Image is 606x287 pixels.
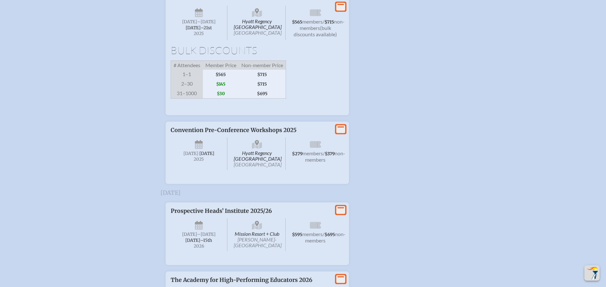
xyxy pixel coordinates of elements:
[239,89,286,99] span: $695
[305,231,346,243] span: non-members
[323,18,324,24] span: /
[160,190,446,196] h3: [DATE]
[305,150,345,163] span: non-members
[171,207,272,214] span: Prospective Heads’ Institute 2025/26
[234,161,282,167] span: [GEOGRAPHIC_DATA]
[302,18,323,24] span: members
[185,238,212,243] span: [DATE]–⁠15th
[229,6,286,40] span: Hyatt Regency [GEOGRAPHIC_DATA]
[171,89,203,99] span: 31–1000
[203,61,239,70] span: Member Price
[323,231,324,237] span: /
[182,232,197,237] span: [DATE]
[171,61,203,70] span: # Attendees
[584,265,600,281] button: Scroll Top
[294,25,337,37] span: (bulk discounts available)
[229,218,286,251] span: Mission Resort + Club
[586,267,598,279] img: To the top
[203,70,239,79] span: $565
[197,232,216,237] span: –[DATE]
[324,19,334,25] span: $715
[171,276,312,283] span: The Academy for High-Performing Educators 2026
[302,231,323,237] span: members
[203,79,239,89] span: $145
[292,19,302,25] span: $565
[186,25,212,31] span: [DATE]–⁠21st
[239,61,286,70] span: Non-member Price
[197,19,216,24] span: –[DATE]
[323,150,325,156] span: /
[171,45,344,55] h1: Bulk Discounts
[324,232,335,237] span: $695
[182,19,197,24] span: [DATE]
[239,79,286,89] span: $715
[234,236,282,248] span: [PERSON_NAME]-[GEOGRAPHIC_DATA]
[229,137,286,170] span: Hyatt Regency [GEOGRAPHIC_DATA]
[171,79,203,89] span: 2–30
[203,89,239,99] span: $30
[176,157,222,162] span: 2025
[303,150,323,156] span: members
[300,18,345,31] span: non-members
[325,151,335,157] span: $379
[199,151,214,156] span: [DATE]
[234,30,282,36] span: [GEOGRAPHIC_DATA]
[292,151,303,157] span: $279
[176,244,222,248] span: 2026
[239,70,286,79] span: $715
[176,31,222,36] span: 2025
[183,151,198,156] span: [DATE]
[292,232,302,237] span: $595
[171,127,296,134] span: Convention Pre-Conference Workshops 2025
[171,70,203,79] span: 1–1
